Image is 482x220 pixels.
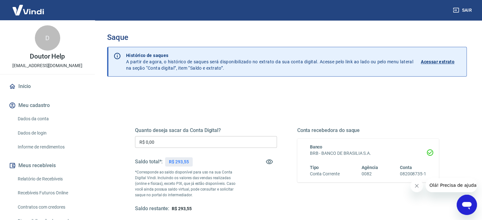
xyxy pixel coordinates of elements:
[400,171,426,177] h6: 082008735-1
[135,159,163,165] h5: Saldo total*:
[310,150,427,157] h6: BRB - BANCO DE BRASILIA S.A.
[410,179,423,192] iframe: Fechar mensagem
[15,173,87,185] a: Relatório de Recebíveis
[135,205,169,212] h5: Saldo restante:
[8,159,87,173] button: Meus recebíveis
[126,52,413,71] p: A partir de agora, o histórico de saques será disponibilizado no extrato da sua conta digital. Ac...
[457,195,477,215] iframe: Botão para abrir a janela de mensagens
[421,52,461,71] a: Acessar extrato
[15,141,87,154] a: Informe de rendimentos
[362,165,378,170] span: Agência
[8,0,49,20] img: Vindi
[426,178,477,192] iframe: Mensagem da empresa
[15,112,87,125] a: Dados da conta
[8,98,87,112] button: Meu cadastro
[310,144,323,149] span: Banco
[421,59,454,65] p: Acessar extrato
[30,53,65,60] p: Doutor Help
[126,52,413,59] p: Histórico de saques
[15,186,87,199] a: Recebíveis Futuros Online
[35,25,60,51] div: D
[452,4,474,16] button: Sair
[400,165,412,170] span: Conta
[172,206,192,211] span: R$ 293,55
[15,201,87,214] a: Contratos com credores
[135,169,241,198] p: *Corresponde ao saldo disponível para uso na sua Conta Digital Vindi. Incluindo os valores das ve...
[107,33,467,42] h3: Saque
[12,62,82,69] p: [EMAIL_ADDRESS][DOMAIN_NAME]
[15,127,87,140] a: Dados de login
[169,159,189,165] p: R$ 293,55
[297,127,439,134] h5: Conta recebedora do saque
[362,171,378,177] h6: 0082
[4,4,53,9] span: Olá! Precisa de ajuda?
[135,127,277,134] h5: Quanto deseja sacar da Conta Digital?
[310,171,340,177] h6: Conta Corrente
[310,165,319,170] span: Tipo
[8,79,87,93] a: Início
